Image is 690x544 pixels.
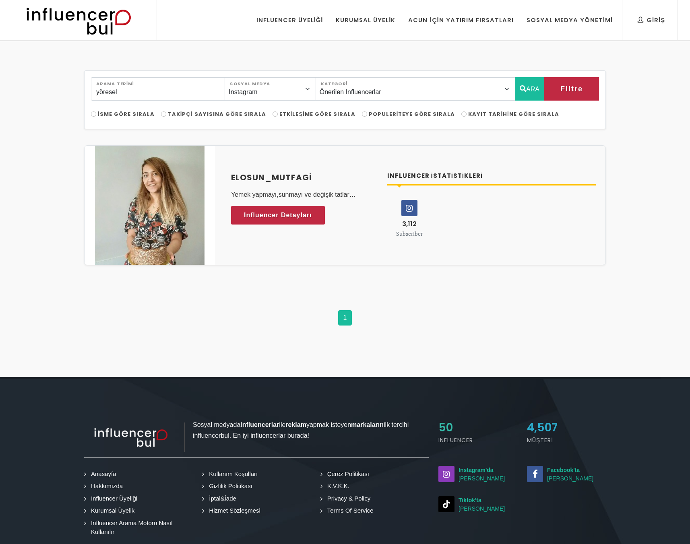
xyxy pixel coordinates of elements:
strong: influencerlar [240,421,279,428]
h5: Müşteri [527,436,606,445]
span: 50 [438,420,453,435]
img: influencer_light.png [84,422,185,452]
a: Privacy & Policy [322,494,372,503]
input: Kayıt Tarihine Göre Sırala [461,111,467,117]
a: Anasayfa [86,470,118,479]
span: Influencer Detayları [244,209,312,221]
h5: Influencer [438,436,517,445]
a: Kullanım Koşulları [204,470,259,479]
a: Influencer Üyeliği [86,494,138,503]
a: Terms Of Service [322,506,375,515]
a: Kurumsal Üyelik [86,506,136,515]
div: Giriş [638,16,665,25]
strong: Facebook'ta [547,467,580,473]
h4: Influencer İstatistikleri [387,171,596,181]
p: Yemek yapmayı,sunmayı ve değişik tatlar tatmayı,gezmeyi,farklı yerler yöresel lezzetler seven bir... [231,190,378,200]
a: elosun_mutfagi [231,171,378,183]
span: Takipçi Sayısına Göre Sırala [168,110,266,118]
small: [PERSON_NAME] [438,496,517,513]
small: [PERSON_NAME] [438,466,517,483]
button: ARA [515,77,544,101]
a: Hakkımızda [86,482,124,491]
div: Influencer Üyeliği [256,16,323,25]
a: 1 [338,310,352,326]
span: 4,507 [527,420,558,435]
small: [PERSON_NAME] [527,466,606,483]
a: Instagram'da[PERSON_NAME] [438,466,517,483]
a: Hizmet Sözleşmesi [204,506,262,515]
input: Search.. [91,77,225,101]
a: Tiktok'ta[PERSON_NAME] [438,496,517,513]
strong: Instagram'da [459,467,494,473]
a: Influencer Detayları [231,206,325,225]
input: Etkileşime Göre Sırala [273,111,278,117]
span: Filtre [560,82,583,96]
a: K.V.K.K. [322,482,351,491]
span: İsme Göre Sırala [98,110,155,118]
strong: reklam [285,421,306,428]
a: Çerez Politikası [322,470,370,479]
span: 3,112 [402,219,417,229]
div: Kurumsal Üyelik [336,16,395,25]
input: Populeriteye Göre Sırala [362,111,367,117]
a: Gizlilik Politikası [204,482,254,491]
p: Sosyal medyada ile yapmak isteyen ilk tercihi influencerbul. En iyi influencerlar burada! [84,419,429,441]
button: Filtre [544,77,599,101]
strong: markaların [351,421,384,428]
input: Takipçi Sayısına Göre Sırala [161,111,166,117]
div: Sosyal Medya Yönetimi [527,16,613,25]
a: İptal&İade [204,494,238,503]
a: Facebook'ta[PERSON_NAME] [527,466,606,483]
span: Etkileşime Göre Sırala [279,110,355,118]
a: Influencer Arama Motoru Nasıl Kullanılır [86,519,192,537]
small: Subscriber [396,230,423,237]
input: İsme Göre Sırala [91,111,96,117]
strong: Tiktok'ta [459,497,481,503]
div: Acun İçin Yatırım Fırsatları [408,16,513,25]
span: Kayıt Tarihine Göre Sırala [468,110,559,118]
span: Populeriteye Göre Sırala [369,110,455,118]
